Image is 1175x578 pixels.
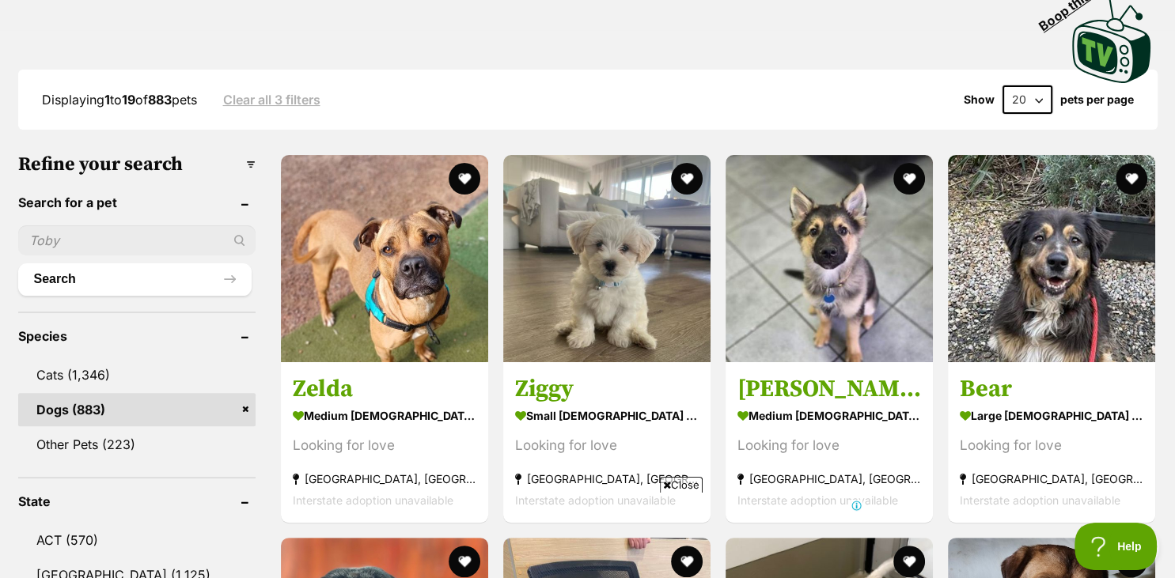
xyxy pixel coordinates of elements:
span: Show [964,93,995,106]
img: Zelda - American Staffordshire Terrier Dog [281,155,488,362]
div: Looking for love [960,435,1143,456]
img: Bear - Bernese Mountain Dog x Border Collie Dog [948,155,1155,362]
a: Zelda medium [DEMOGRAPHIC_DATA] Dog Looking for love [GEOGRAPHIC_DATA], [GEOGRAPHIC_DATA] Interst... [281,362,488,523]
strong: medium [DEMOGRAPHIC_DATA] Dog [293,404,476,427]
h3: Zelda [293,374,476,404]
a: ACT (570) [18,523,256,557]
label: pets per page [1060,93,1134,106]
span: Close [660,477,703,493]
h3: Ziggy [515,374,699,404]
iframe: Advertisement [300,499,876,570]
a: Clear all 3 filters [223,93,320,107]
button: Search [18,263,252,295]
button: favourite [893,163,925,195]
a: Dogs (883) [18,393,256,426]
span: Displaying to of pets [42,92,197,108]
header: Species [18,329,256,343]
button: favourite [893,546,925,577]
strong: 883 [148,92,172,108]
strong: [GEOGRAPHIC_DATA], [GEOGRAPHIC_DATA] [515,468,699,489]
button: favourite [449,163,480,195]
a: Bear large [DEMOGRAPHIC_DATA] Dog Looking for love [GEOGRAPHIC_DATA], [GEOGRAPHIC_DATA] Interstat... [948,362,1155,523]
input: Toby [18,225,256,255]
strong: medium [DEMOGRAPHIC_DATA] Dog [737,404,921,427]
strong: large [DEMOGRAPHIC_DATA] Dog [960,404,1143,427]
strong: 1 [104,92,110,108]
a: Other Pets (223) [18,428,256,461]
div: Looking for love [293,435,476,456]
a: [PERSON_NAME] medium [DEMOGRAPHIC_DATA] Dog Looking for love [GEOGRAPHIC_DATA], [GEOGRAPHIC_DATA]... [726,362,933,523]
strong: [GEOGRAPHIC_DATA], [GEOGRAPHIC_DATA] [737,468,921,489]
header: Search for a pet [18,195,256,210]
h3: Refine your search [18,153,256,176]
strong: [GEOGRAPHIC_DATA], [GEOGRAPHIC_DATA] [960,468,1143,489]
div: Looking for love [515,435,699,456]
div: Looking for love [737,435,921,456]
h3: Bear [960,374,1143,404]
h3: [PERSON_NAME] [737,374,921,404]
button: favourite [671,163,703,195]
iframe: Help Scout Beacon - Open [1075,523,1159,570]
strong: 19 [122,92,135,108]
strong: [GEOGRAPHIC_DATA], [GEOGRAPHIC_DATA] [293,468,476,489]
a: Cats (1,346) [18,358,256,391]
header: State [18,494,256,508]
strong: small [DEMOGRAPHIC_DATA] Dog [515,404,699,427]
img: Ziggy - Maltese Dog [503,155,711,362]
img: Sherman - German Shepherd Dog [726,155,933,362]
a: Ziggy small [DEMOGRAPHIC_DATA] Dog Looking for love [GEOGRAPHIC_DATA], [GEOGRAPHIC_DATA] Intersta... [503,362,711,523]
button: favourite [1116,163,1148,195]
span: Interstate adoption unavailable [960,493,1120,507]
span: Interstate adoption unavailable [293,493,453,507]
